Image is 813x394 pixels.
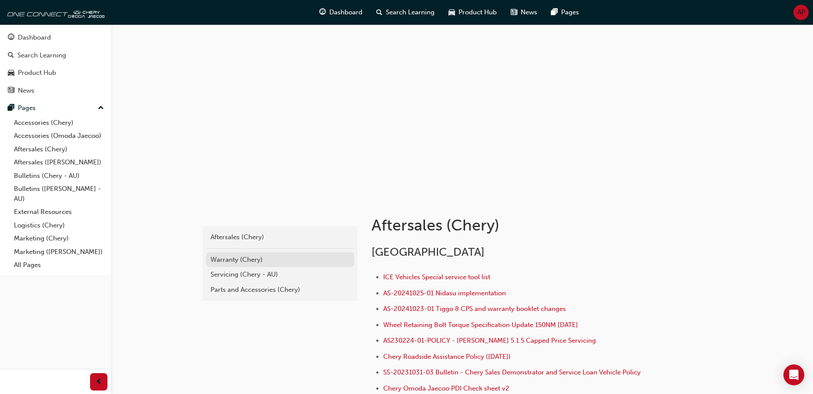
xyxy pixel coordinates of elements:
span: Pages [561,7,579,17]
a: ICE Vehicles Special service tool list [383,273,490,281]
a: car-iconProduct Hub [442,3,504,21]
span: news-icon [511,7,517,18]
div: Aftersales (Chery) [211,232,350,242]
span: up-icon [98,103,104,114]
button: Pages [3,100,107,116]
a: Chery Roadside Assistance Policy ([DATE]) [383,353,511,361]
span: pages-icon [551,7,558,18]
div: Pages [18,103,36,113]
div: Servicing (Chery - AU) [211,270,350,280]
a: SS-20231031-03 Bulletin - Chery Sales Demonstrator and Service Loan Vehicle Policy [383,368,641,376]
a: Wheel Retaining Bolt Torque Specification Update 150NM [DATE] [383,321,578,329]
span: car-icon [448,7,455,18]
button: DashboardSearch LearningProduct HubNews [3,28,107,100]
span: Product Hub [458,7,497,17]
span: car-icon [8,69,14,77]
a: Bulletins (Chery - AU) [10,169,107,183]
button: AP [793,5,809,20]
div: Parts and Accessories (Chery) [211,285,350,295]
a: news-iconNews [504,3,544,21]
span: Dashboard [329,7,362,17]
a: Aftersales (Chery) [10,143,107,156]
a: Marketing (Chery) [10,232,107,245]
a: Accessories (Chery) [10,116,107,130]
h1: Aftersales (Chery) [371,216,657,235]
span: pages-icon [8,104,14,112]
div: Product Hub [18,68,56,78]
a: Logistics (Chery) [10,219,107,232]
a: search-iconSearch Learning [369,3,442,21]
span: search-icon [376,7,382,18]
div: News [18,86,34,96]
span: search-icon [8,52,14,60]
a: Dashboard [3,30,107,46]
a: Warranty (Chery) [206,252,354,267]
div: Search Learning [17,50,66,60]
a: All Pages [10,258,107,272]
a: Product Hub [3,65,107,81]
a: News [3,83,107,99]
span: news-icon [8,87,14,95]
span: [GEOGRAPHIC_DATA] [371,245,485,259]
a: External Resources [10,205,107,219]
a: Parts and Accessories (Chery) [206,282,354,297]
a: Aftersales (Chery) [206,230,354,245]
span: AP [797,7,805,17]
a: Search Learning [3,47,107,63]
a: Marketing ([PERSON_NAME]) [10,245,107,259]
span: News [521,7,537,17]
a: AS-20241025-01 Nidasu implementation [383,289,506,297]
a: guage-iconDashboard [312,3,369,21]
a: Bulletins ([PERSON_NAME] - AU) [10,182,107,205]
a: Chery Omoda Jaecoo PDI Check sheet v2 [383,384,509,392]
div: Dashboard [18,33,51,43]
span: guage-icon [8,34,14,42]
a: AS-20241023-01 Tiggo 8 CPS and warranty booklet changes [383,305,566,313]
span: guage-icon [319,7,326,18]
a: Aftersales ([PERSON_NAME]) [10,156,107,169]
a: pages-iconPages [544,3,586,21]
a: AS230224-01-POLICY - [PERSON_NAME] 5 1.5 Capped Price Servicing [383,337,596,344]
span: Search Learning [386,7,435,17]
img: oneconnect [4,3,104,21]
div: Warranty (Chery) [211,255,350,265]
div: Open Intercom Messenger [783,364,804,385]
a: Servicing (Chery - AU) [206,267,354,282]
span: prev-icon [96,377,102,387]
a: Accessories (Omoda Jaecoo) [10,129,107,143]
